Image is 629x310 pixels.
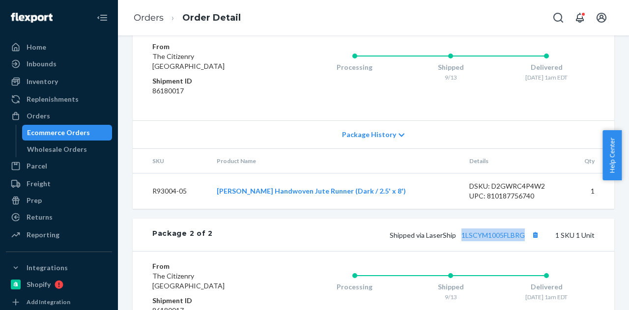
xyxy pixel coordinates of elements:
[126,3,249,32] ol: breadcrumbs
[27,212,53,222] div: Returns
[27,161,47,171] div: Parcel
[27,59,57,69] div: Inbounds
[307,282,402,292] div: Processing
[27,42,46,52] div: Home
[403,62,499,72] div: Shipped
[152,76,267,86] dt: Shipment ID
[6,193,112,208] a: Prep
[152,296,267,306] dt: Shipment ID
[134,12,164,23] a: Orders
[152,42,267,52] dt: From
[469,191,560,201] div: UPC: 810187756740
[548,8,568,28] button: Open Search Box
[27,144,87,154] div: Wholesale Orders
[27,298,70,306] div: Add Integration
[152,261,267,271] dt: From
[213,228,595,241] div: 1 SKU 1 Unit
[6,296,112,308] a: Add Integration
[568,173,614,209] td: 1
[27,128,90,138] div: Ecommerce Orders
[403,282,499,292] div: Shipped
[217,187,406,195] a: [PERSON_NAME] Handwoven Jute Runner (Dark / 2.5' x 8')
[22,141,113,157] a: Wholesale Orders
[22,125,113,141] a: Ecommerce Orders
[27,280,51,289] div: Shopify
[27,77,58,86] div: Inventory
[27,196,42,205] div: Prep
[592,8,611,28] button: Open account menu
[568,149,614,173] th: Qty
[390,231,542,239] span: Shipped via LaserShip
[499,62,595,72] div: Delivered
[499,73,595,82] div: [DATE] 1am EDT
[6,91,112,107] a: Replenishments
[6,176,112,192] a: Freight
[6,227,112,243] a: Reporting
[570,8,590,28] button: Open notifications
[6,74,112,89] a: Inventory
[499,293,595,301] div: [DATE] 1am EDT
[92,8,112,28] button: Close Navigation
[307,62,402,72] div: Processing
[529,228,542,241] button: Copy tracking number
[342,130,396,140] span: Package History
[27,111,50,121] div: Orders
[209,149,461,173] th: Product Name
[469,181,560,191] div: DSKU: D2GWRC4P4W2
[152,52,225,70] span: The Citizenry [GEOGRAPHIC_DATA]
[182,12,241,23] a: Order Detail
[461,231,525,239] a: 1LSCYM1005FLBRG
[152,272,225,290] span: The Citizenry [GEOGRAPHIC_DATA]
[403,293,499,301] div: 9/13
[27,263,68,273] div: Integrations
[11,13,53,23] img: Flexport logo
[6,260,112,276] button: Integrations
[6,158,112,174] a: Parcel
[6,56,112,72] a: Inbounds
[6,39,112,55] a: Home
[403,73,499,82] div: 9/13
[27,179,51,189] div: Freight
[461,149,568,173] th: Details
[27,94,79,104] div: Replenishments
[133,149,209,173] th: SKU
[6,209,112,225] a: Returns
[6,108,112,124] a: Orders
[602,130,622,180] button: Help Center
[152,228,213,241] div: Package 2 of 2
[27,230,59,240] div: Reporting
[133,173,209,209] td: R93004-05
[152,86,267,96] dd: 86180017
[6,277,112,292] a: Shopify
[499,282,595,292] div: Delivered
